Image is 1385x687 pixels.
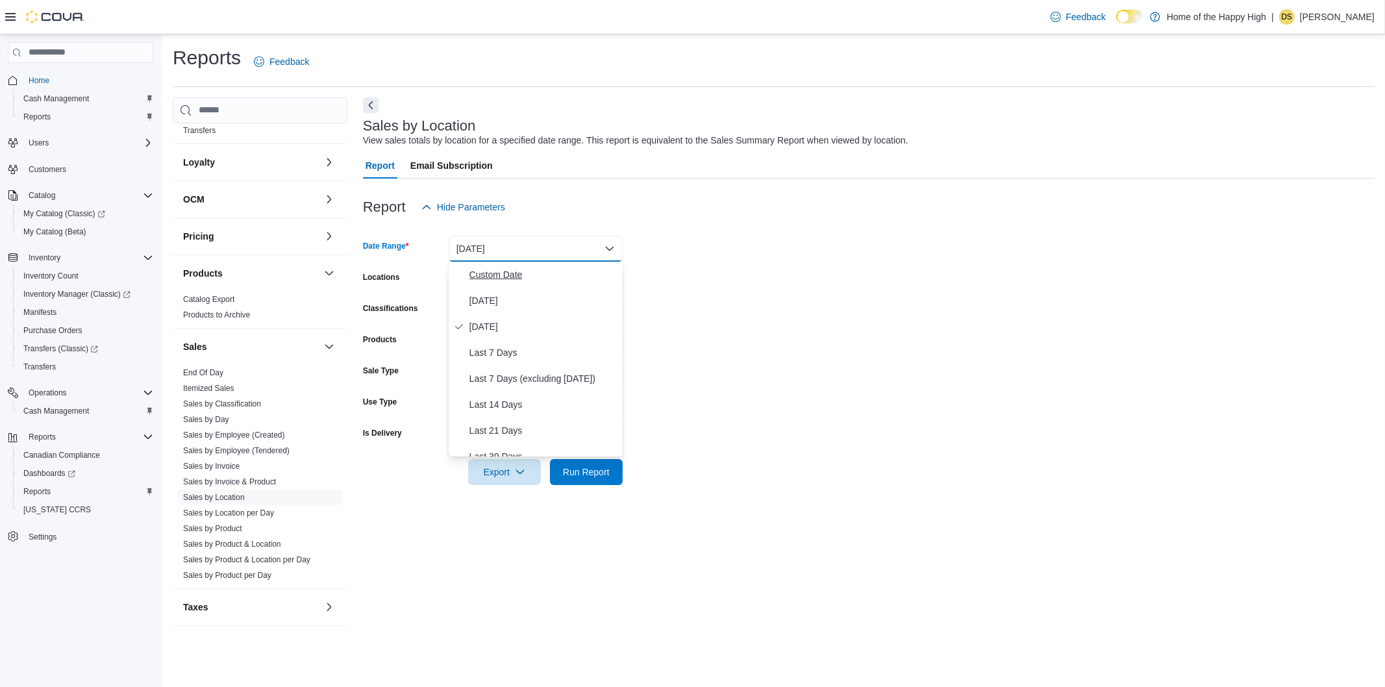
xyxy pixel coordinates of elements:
span: Inventory Manager (Classic) [18,286,153,302]
a: Transfers [183,126,216,135]
span: My Catalog (Classic) [18,206,153,221]
span: Sales by Invoice [183,461,240,471]
h1: Reports [173,45,241,71]
label: Use Type [363,397,397,407]
span: Reports [18,109,153,125]
button: [US_STATE] CCRS [13,501,158,519]
button: Catalog [3,186,158,205]
button: Reports [13,108,158,126]
img: Cova [26,10,84,23]
button: Catalog [23,188,60,203]
button: Operations [23,385,72,401]
span: Cash Management [23,406,89,416]
button: Reports [23,429,61,445]
span: Last 7 Days [469,345,618,360]
a: Products to Archive [183,310,250,319]
span: Inventory Count [18,268,153,284]
div: View sales totals by location for a specified date range. This report is equivalent to the Sales ... [363,134,908,147]
span: [DATE] [469,319,618,334]
button: Sales [183,340,319,353]
button: Customers [3,160,158,179]
button: Purchase Orders [13,321,158,340]
a: Inventory Manager (Classic) [13,285,158,303]
span: Reports [23,486,51,497]
a: Itemized Sales [183,384,234,393]
span: Dark Mode [1116,23,1117,24]
button: Settings [3,527,158,545]
span: Manifests [18,305,153,320]
button: Transfers [13,358,158,376]
a: Sales by Employee (Created) [183,431,285,440]
span: Reports [18,484,153,499]
button: Reports [13,482,158,501]
span: Cash Management [18,91,153,106]
a: Sales by Invoice [183,462,240,471]
nav: Complex example [8,66,153,580]
a: My Catalog (Classic) [18,206,110,221]
button: Reports [3,428,158,446]
h3: Report [363,199,406,215]
span: Last 14 Days [469,397,618,412]
a: Dashboards [13,464,158,482]
span: Purchase Orders [23,325,82,336]
a: [US_STATE] CCRS [18,502,96,518]
button: Sales [321,339,337,355]
a: Home [23,73,55,88]
span: Customers [23,161,153,177]
div: Products [173,292,347,328]
button: Canadian Compliance [13,446,158,464]
span: Operations [29,388,67,398]
span: Catalog [29,190,55,201]
input: Dark Mode [1116,10,1143,23]
span: Home [29,75,49,86]
span: End Of Day [183,368,223,378]
a: Inventory Manager (Classic) [18,286,136,302]
a: Sales by Location [183,493,245,502]
h3: Pricing [183,230,214,243]
span: Reports [23,429,153,445]
a: End Of Day [183,368,223,377]
button: My Catalog (Beta) [13,223,158,241]
a: Cash Management [18,403,94,419]
a: Sales by Location per Day [183,508,274,518]
button: Inventory [3,249,158,267]
span: Canadian Compliance [18,447,153,463]
span: Sales by Product & Location per Day [183,555,310,565]
span: Transfers [18,359,153,375]
span: Transfers (Classic) [18,341,153,356]
div: Select listbox [449,262,623,456]
a: Settings [23,529,62,545]
a: Transfers [18,359,61,375]
span: Catalog [23,188,153,203]
span: Sales by Product per Day [183,570,271,581]
button: Products [321,266,337,281]
button: Users [23,135,54,151]
span: Transfers [183,125,216,136]
span: Sales by Product [183,523,242,534]
button: OCM [183,193,319,206]
button: Pricing [183,230,319,243]
button: Products [183,267,319,280]
span: Sales by Location per Day [183,508,274,518]
button: Users [3,134,158,152]
p: [PERSON_NAME] [1300,9,1375,25]
span: Last 30 Days [469,449,618,464]
span: Settings [29,532,56,542]
span: Export [476,459,533,485]
a: Transfers (Classic) [18,341,103,356]
a: Sales by Product & Location per Day [183,555,310,564]
span: Custom Date [469,267,618,282]
span: Sales by Invoice & Product [183,477,276,487]
label: Products [363,334,397,345]
span: Feedback [269,55,309,68]
span: Cash Management [23,94,89,104]
a: Feedback [249,49,314,75]
div: Sales [173,365,347,588]
button: Hide Parameters [416,194,510,220]
a: Reports [18,109,56,125]
span: Last 21 Days [469,423,618,438]
span: [DATE] [469,293,618,308]
span: Run Report [563,466,610,479]
span: Sales by Product & Location [183,539,281,549]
